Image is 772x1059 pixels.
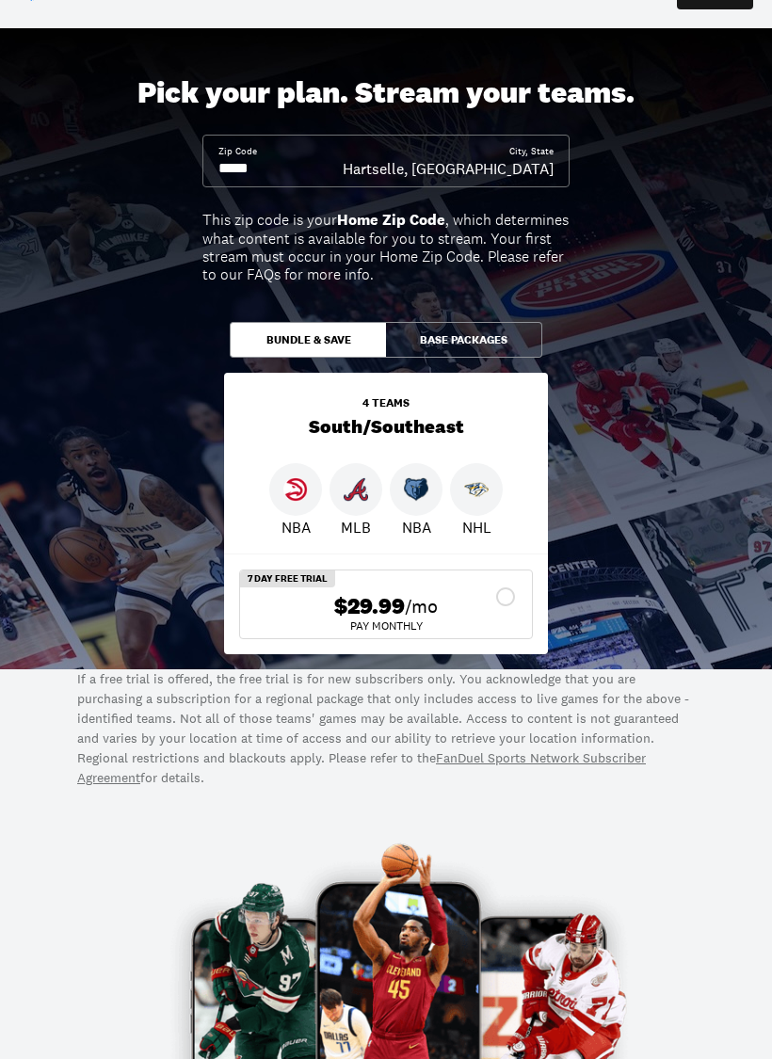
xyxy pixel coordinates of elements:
[337,210,445,230] b: Home Zip Code
[334,593,405,620] span: $29.99
[77,669,695,788] p: If a free trial is offered, the free trial is for new subscribers only. You acknowledge that you ...
[344,477,368,502] img: Braves
[362,397,410,409] div: 4 teams
[283,477,308,502] img: Hawks
[281,516,311,538] p: NBA
[343,158,554,179] div: Hartselle, [GEOGRAPHIC_DATA]
[509,145,554,158] div: City, State
[137,75,635,111] div: Pick your plan. Stream your teams.
[386,322,542,358] button: Base Packages
[341,516,371,538] p: MLB
[255,620,517,632] div: Pay Monthly
[230,322,386,358] button: Bundle & Save
[464,477,489,502] img: Predators
[202,211,570,283] div: This zip code is your , which determines what content is available for you to stream. Your first ...
[462,516,491,538] p: NHL
[402,516,431,538] p: NBA
[224,373,548,463] div: South/Southeast
[405,593,438,619] span: /mo
[218,145,257,158] div: Zip Code
[404,477,428,502] img: Grizzlies
[240,570,335,587] div: 7 Day Free Trial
